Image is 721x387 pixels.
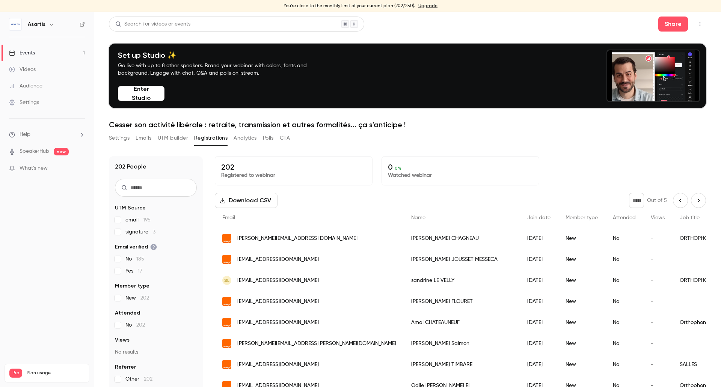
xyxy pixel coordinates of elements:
button: Next page [691,193,706,208]
div: - [643,333,672,354]
a: SpeakerHub [20,148,49,155]
h6: Asartis [28,21,45,28]
span: Help [20,131,30,139]
div: [PERSON_NAME] FLOURET [404,291,520,312]
div: Amal CHATEAUNEUF [404,312,520,333]
img: wanadoo.fr [222,339,231,348]
button: Settings [109,132,130,144]
h1: Cesser son activité libérale : retraite, transmission et autres formalités... ça s'anticipe ! [109,120,706,129]
div: New [558,270,605,291]
a: Upgrade [418,3,437,9]
div: sandrine LE VELLY [404,270,520,291]
div: - [643,228,672,249]
li: help-dropdown-opener [9,131,85,139]
div: Search for videos or events [115,20,190,28]
span: signature [125,228,155,236]
div: - [643,354,672,375]
section: facet-groups [115,204,197,383]
span: UTM Source [115,204,146,212]
button: Previous page [673,193,688,208]
p: Registered to webinar [221,172,366,179]
div: [PERSON_NAME] CHAGNEAU [404,228,520,249]
div: - [643,312,672,333]
span: Member type [115,282,149,290]
span: 0 % [395,166,401,171]
span: New [125,294,149,302]
div: New [558,249,605,270]
span: email [125,216,151,224]
span: new [54,148,69,155]
span: Job title [680,215,700,220]
span: 202 [144,376,152,382]
div: [DATE] [520,291,558,312]
img: orange.fr [222,360,231,369]
div: [PERSON_NAME] Salmon [404,333,520,354]
img: wanadoo.fr [222,255,231,264]
span: Yes [125,267,142,275]
button: Registrations [194,132,228,144]
span: Pro [9,369,22,378]
div: Audience [9,82,42,90]
h4: Set up Studio ✨ [118,51,324,60]
img: wanadoo.fr [222,234,231,243]
button: Enter Studio [118,86,164,101]
div: [DATE] [520,333,558,354]
div: [DATE] [520,228,558,249]
div: Events [9,49,35,57]
div: [DATE] [520,354,558,375]
div: New [558,291,605,312]
span: 202 [136,322,145,328]
span: Name [411,215,425,220]
div: No [605,333,643,354]
div: - [643,249,672,270]
img: Asartis [9,18,21,30]
div: [PERSON_NAME] TIMBARE [404,354,520,375]
button: Download CSV [215,193,278,208]
span: [PERSON_NAME][EMAIL_ADDRESS][DOMAIN_NAME] [237,235,357,242]
span: sL [224,277,229,284]
div: New [558,354,605,375]
div: New [558,228,605,249]
span: 195 [143,217,151,223]
span: Attended [613,215,636,220]
span: [EMAIL_ADDRESS][DOMAIN_NAME] [237,256,319,264]
p: Go live with up to 8 other speakers. Brand your webinar with colors, fonts and background. Engage... [118,62,324,77]
div: [PERSON_NAME] JOUSSET MESSECA [404,249,520,270]
p: 202 [221,163,366,172]
div: No [605,312,643,333]
span: 17 [138,268,142,274]
div: [DATE] [520,249,558,270]
span: Join date [527,215,551,220]
span: [EMAIL_ADDRESS][DOMAIN_NAME] [237,298,319,306]
button: UTM builder [158,132,188,144]
span: No [125,321,145,329]
div: No [605,354,643,375]
div: No [605,228,643,249]
div: - [643,270,672,291]
span: Attended [115,309,140,317]
button: CTA [280,132,290,144]
p: Out of 5 [647,197,667,204]
span: 185 [136,256,144,262]
p: No results [115,348,197,356]
div: No [605,291,643,312]
div: [DATE] [520,270,558,291]
button: Polls [263,132,274,144]
p: Watched webinar [388,172,533,179]
div: [DATE] [520,312,558,333]
span: 202 [140,295,149,301]
div: No [605,270,643,291]
span: Plan usage [27,370,84,376]
span: Email [222,215,235,220]
h1: 202 People [115,162,146,171]
span: Referrer [115,363,136,371]
span: Email verified [115,243,157,251]
span: Views [651,215,665,220]
span: [EMAIL_ADDRESS][DOMAIN_NAME] [237,277,319,285]
div: New [558,333,605,354]
span: [EMAIL_ADDRESS][DOMAIN_NAME] [237,319,319,327]
div: No [605,249,643,270]
span: 3 [153,229,155,235]
button: Share [658,17,688,32]
span: What's new [20,164,48,172]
